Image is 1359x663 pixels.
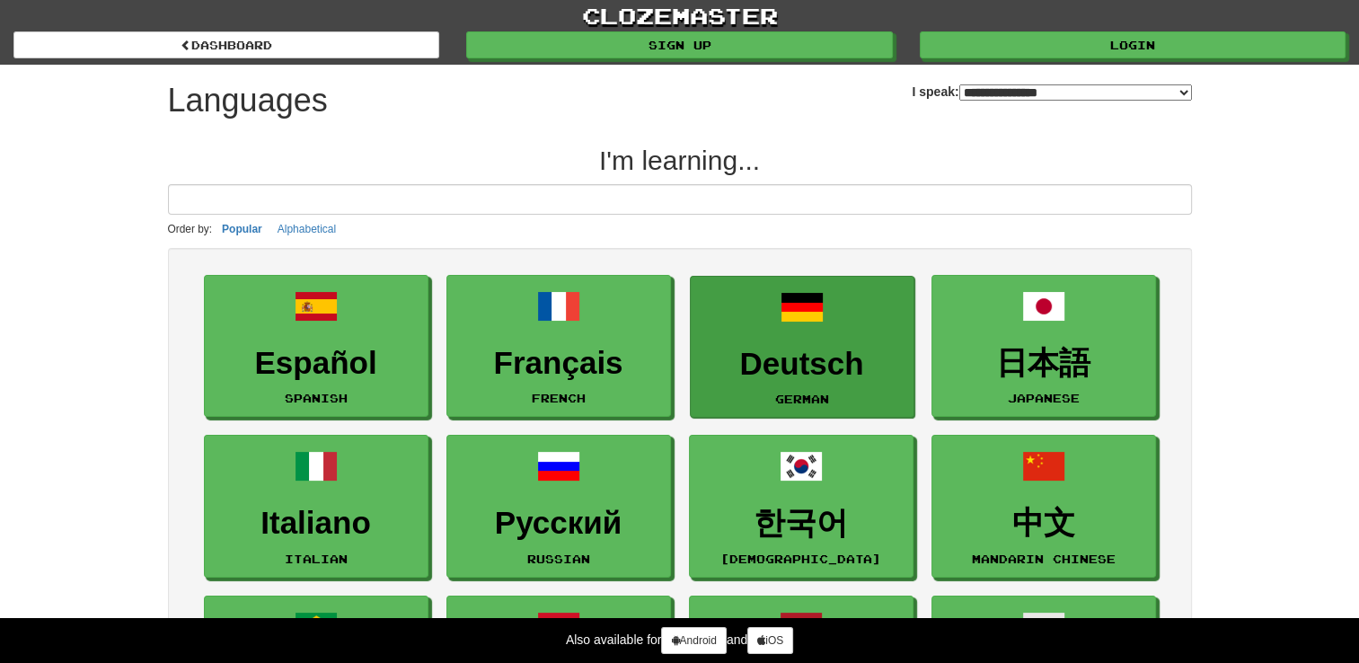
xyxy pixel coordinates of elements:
h3: Русский [456,506,661,541]
h3: Italiano [214,506,419,541]
h1: Languages [168,83,328,119]
small: Order by: [168,223,213,235]
button: Alphabetical [272,219,341,239]
h3: 中文 [941,506,1146,541]
small: Mandarin Chinese [972,552,1116,565]
small: [DEMOGRAPHIC_DATA] [720,552,881,565]
a: 日本語Japanese [931,275,1156,418]
a: Sign up [466,31,892,58]
small: German [775,393,829,405]
small: French [532,392,586,404]
a: iOS [747,627,793,654]
label: I speak: [912,83,1191,101]
small: Spanish [285,392,348,404]
a: EspañolSpanish [204,275,428,418]
a: Android [661,627,726,654]
a: FrançaisFrench [446,275,671,418]
a: dashboard [13,31,439,58]
small: Russian [527,552,590,565]
h3: 日本語 [941,346,1146,381]
a: Login [920,31,1346,58]
select: I speak: [959,84,1192,101]
h3: Français [456,346,661,381]
h3: Español [214,346,419,381]
a: 한국어[DEMOGRAPHIC_DATA] [689,435,913,578]
a: 中文Mandarin Chinese [931,435,1156,578]
a: ItalianoItalian [204,435,428,578]
small: Italian [285,552,348,565]
small: Japanese [1008,392,1080,404]
a: DeutschGerman [690,276,914,419]
a: РусскийRussian [446,435,671,578]
h3: Deutsch [700,347,905,382]
button: Popular [216,219,268,239]
h2: I'm learning... [168,146,1192,175]
h3: 한국어 [699,506,904,541]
